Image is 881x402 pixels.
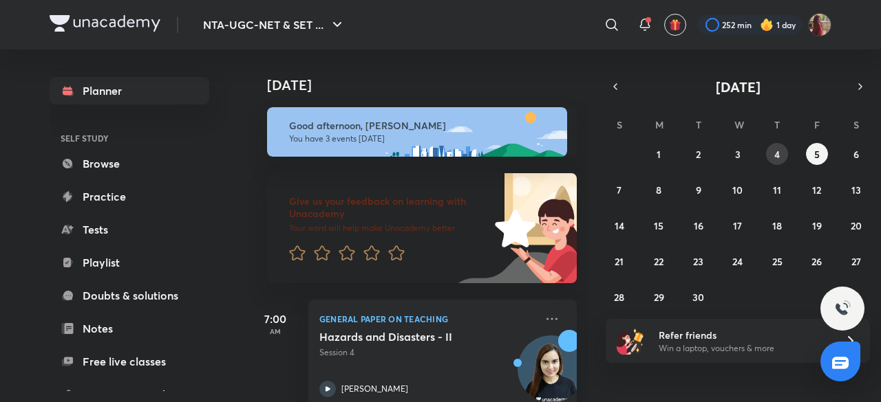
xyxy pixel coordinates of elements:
[716,78,761,96] span: [DATE]
[289,223,490,234] p: Your word will help make Unacademy better
[648,214,670,236] button: September 15, 2025
[732,255,743,268] abbr: September 24, 2025
[615,255,624,268] abbr: September 21, 2025
[341,383,408,395] p: [PERSON_NAME]
[50,77,209,104] a: Planner
[735,148,741,161] abbr: September 3, 2025
[319,311,535,327] p: General Paper on Teaching
[814,118,820,131] abbr: Friday
[614,291,624,304] abbr: September 28, 2025
[845,143,867,165] button: September 6, 2025
[195,11,354,38] button: NTA-UGC-NET & SET ...
[772,255,783,268] abbr: September 25, 2025
[608,179,630,201] button: September 7, 2025
[654,255,664,268] abbr: September 22, 2025
[654,219,664,232] abbr: September 15, 2025
[766,179,788,201] button: September 11, 2025
[448,173,577,283] img: feedback_image
[648,250,670,272] button: September 22, 2025
[669,19,681,31] img: avatar
[773,183,781,197] abbr: September 11, 2025
[853,148,859,161] abbr: September 6, 2025
[617,327,644,355] img: referral
[608,250,630,272] button: September 21, 2025
[50,249,209,276] a: Playlist
[696,118,701,131] abbr: Tuesday
[732,183,743,197] abbr: September 10, 2025
[648,286,670,308] button: September 29, 2025
[766,143,788,165] button: September 4, 2025
[50,15,160,32] img: Company Logo
[267,77,591,93] h4: [DATE]
[851,183,861,197] abbr: September 13, 2025
[806,250,828,272] button: September 26, 2025
[733,219,742,232] abbr: September 17, 2025
[811,255,822,268] abbr: September 26, 2025
[617,183,622,197] abbr: September 7, 2025
[727,250,749,272] button: September 24, 2025
[851,255,861,268] abbr: September 27, 2025
[319,330,491,344] h5: Hazards and Disasters - II
[50,216,209,243] a: Tests
[845,250,867,272] button: September 27, 2025
[664,14,686,36] button: avatar
[657,148,661,161] abbr: September 1, 2025
[774,148,780,161] abbr: September 4, 2025
[845,179,867,201] button: September 13, 2025
[608,286,630,308] button: September 28, 2025
[812,183,821,197] abbr: September 12, 2025
[760,18,774,32] img: streak
[289,120,555,132] h6: Good afternoon, [PERSON_NAME]
[845,214,867,236] button: September 20, 2025
[734,118,744,131] abbr: Wednesday
[834,300,851,317] img: ttu
[319,346,535,359] p: Session 4
[694,219,703,232] abbr: September 16, 2025
[50,150,209,177] a: Browse
[615,219,624,232] abbr: September 14, 2025
[248,311,303,327] h5: 7:00
[727,214,749,236] button: September 17, 2025
[774,118,780,131] abbr: Thursday
[50,348,209,375] a: Free live classes
[806,179,828,201] button: September 12, 2025
[766,250,788,272] button: September 25, 2025
[654,291,664,304] abbr: September 29, 2025
[617,118,622,131] abbr: Sunday
[696,183,701,197] abbr: September 9, 2025
[289,133,555,144] p: You have 3 events [DATE]
[727,179,749,201] button: September 10, 2025
[648,143,670,165] button: September 1, 2025
[659,342,828,355] p: Win a laptop, vouchers & more
[50,282,209,309] a: Doubts & solutions
[688,286,710,308] button: September 30, 2025
[655,118,664,131] abbr: Monday
[806,143,828,165] button: September 5, 2025
[50,15,160,35] a: Company Logo
[50,315,209,342] a: Notes
[812,219,822,232] abbr: September 19, 2025
[267,107,567,157] img: afternoon
[851,219,862,232] abbr: September 20, 2025
[853,118,859,131] abbr: Saturday
[806,214,828,236] button: September 19, 2025
[50,126,209,150] h6: SELF STUDY
[727,143,749,165] button: September 3, 2025
[289,195,490,220] h6: Give us your feedback on learning with Unacademy
[688,214,710,236] button: September 16, 2025
[688,143,710,165] button: September 2, 2025
[50,183,209,210] a: Practice
[656,183,661,197] abbr: September 8, 2025
[659,328,828,342] h6: Refer friends
[814,148,820,161] abbr: September 5, 2025
[772,219,782,232] abbr: September 18, 2025
[248,327,303,335] p: AM
[766,214,788,236] button: September 18, 2025
[696,148,701,161] abbr: September 2, 2025
[608,214,630,236] button: September 14, 2025
[688,179,710,201] button: September 9, 2025
[692,291,704,304] abbr: September 30, 2025
[648,179,670,201] button: September 8, 2025
[808,13,831,36] img: Srishti Sharma
[688,250,710,272] button: September 23, 2025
